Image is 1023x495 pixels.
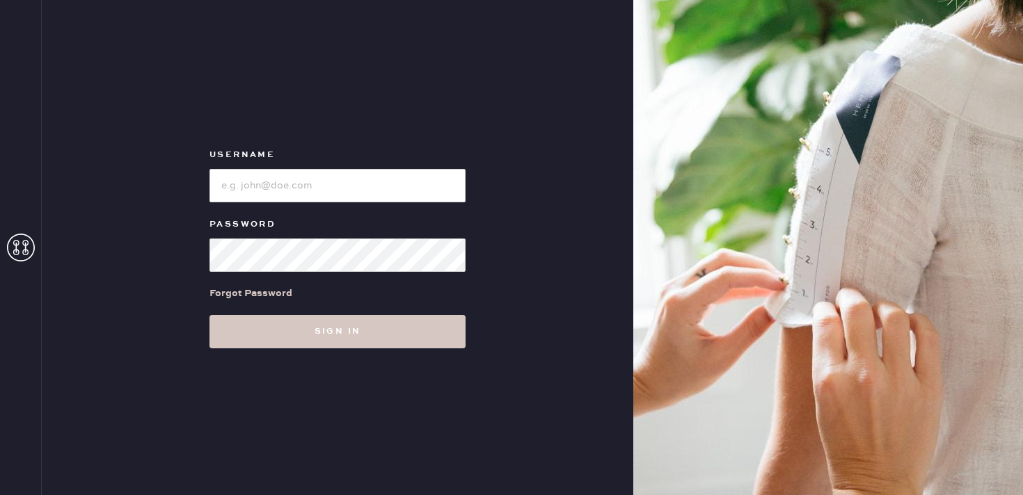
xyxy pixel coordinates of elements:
label: Password [209,216,466,233]
input: e.g. john@doe.com [209,169,466,202]
div: Forgot Password [209,286,292,301]
a: Forgot Password [209,272,292,315]
button: Sign in [209,315,466,348]
label: Username [209,147,466,163]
